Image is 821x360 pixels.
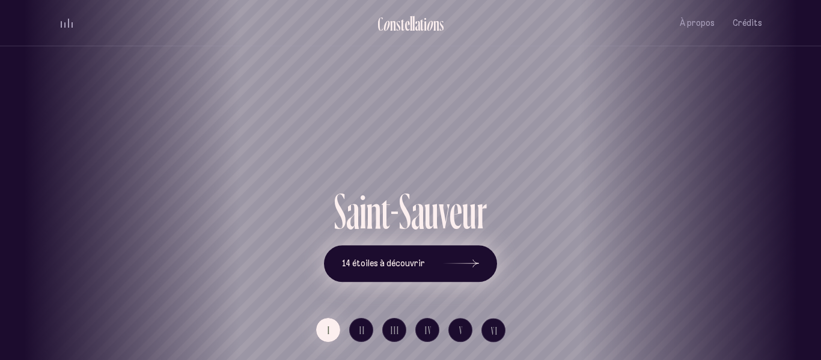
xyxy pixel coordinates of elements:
div: l [412,14,415,34]
button: volume audio [59,17,75,29]
button: II [349,318,373,342]
span: 14 étoiles à découvrir [342,258,425,269]
div: i [424,14,427,34]
div: a [415,14,420,34]
div: t [401,14,404,34]
button: III [382,318,406,342]
div: o [426,14,433,34]
button: 14 étoiles à découvrir [324,245,497,282]
span: I [328,325,331,335]
span: Crédits [733,18,762,28]
div: t [420,14,424,34]
div: e [404,14,410,34]
button: I [316,318,340,342]
span: IV [425,325,432,335]
button: À propos [680,9,715,37]
span: VI [491,325,498,335]
div: s [396,14,401,34]
span: III [391,325,400,335]
span: V [459,325,463,335]
button: Crédits [733,9,762,37]
span: À propos [680,18,715,28]
div: s [439,14,444,34]
div: C [377,14,383,34]
div: n [433,14,439,34]
div: l [410,14,412,34]
button: VI [481,319,505,343]
button: IV [415,318,439,342]
span: II [359,325,365,335]
div: o [383,14,390,34]
div: n [390,14,396,34]
button: V [448,318,472,342]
